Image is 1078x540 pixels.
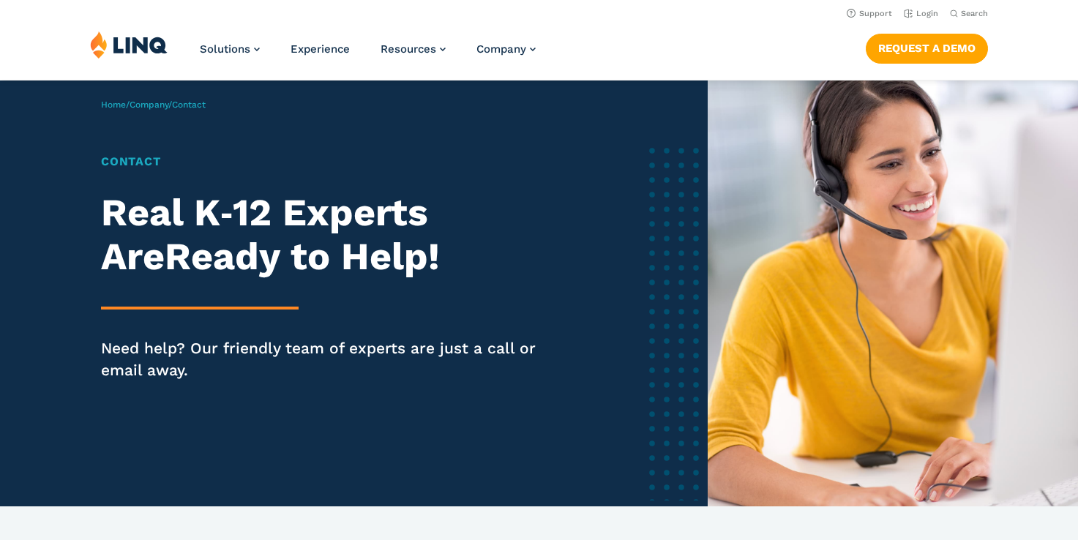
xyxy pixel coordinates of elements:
[950,8,988,19] button: Open Search Bar
[866,31,988,63] nav: Button Navigation
[291,42,350,56] a: Experience
[904,9,938,18] a: Login
[172,100,206,110] span: Contact
[165,234,440,279] strong: Ready to Help!
[476,42,526,56] span: Company
[101,337,579,381] p: Need help? Our friendly team of experts are just a call or email away.
[130,100,168,110] a: Company
[476,42,536,56] a: Company
[200,42,260,56] a: Solutions
[961,9,988,18] span: Search
[200,31,536,79] nav: Primary Navigation
[90,31,168,59] img: LINQ | K‑12 Software
[200,42,250,56] span: Solutions
[866,34,988,63] a: Request a Demo
[847,9,892,18] a: Support
[101,100,126,110] a: Home
[708,80,1078,506] img: Female software representative
[381,42,436,56] span: Resources
[381,42,446,56] a: Resources
[101,191,579,279] h2: Real K‑12 Experts Are
[101,153,579,170] h1: Contact
[101,100,206,110] span: / /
